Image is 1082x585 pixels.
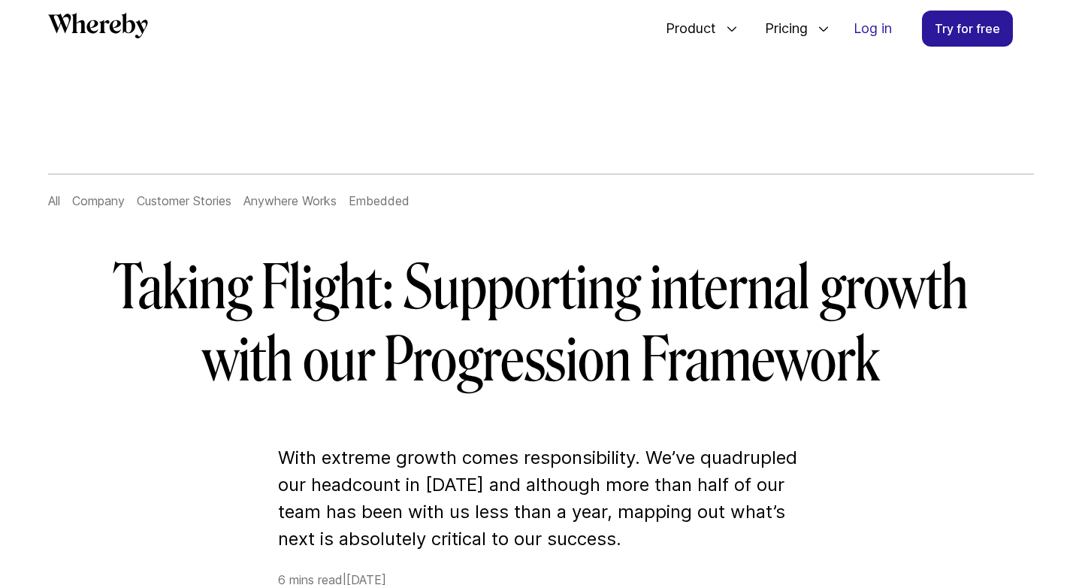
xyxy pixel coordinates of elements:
[842,11,904,46] a: Log in
[243,193,337,208] a: Anywhere Works
[651,4,720,53] span: Product
[278,444,804,553] p: With extreme growth comes responsibility. We’ve quadrupled our headcount in [DATE] and although m...
[750,4,811,53] span: Pricing
[922,11,1013,47] a: Try for free
[137,193,231,208] a: Customer Stories
[349,193,410,208] a: Embedded
[108,252,974,396] h1: Taking Flight: Supporting internal growth with our Progression Framework
[72,193,125,208] a: Company
[48,193,60,208] a: All
[48,13,148,38] svg: Whereby
[48,13,148,44] a: Whereby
